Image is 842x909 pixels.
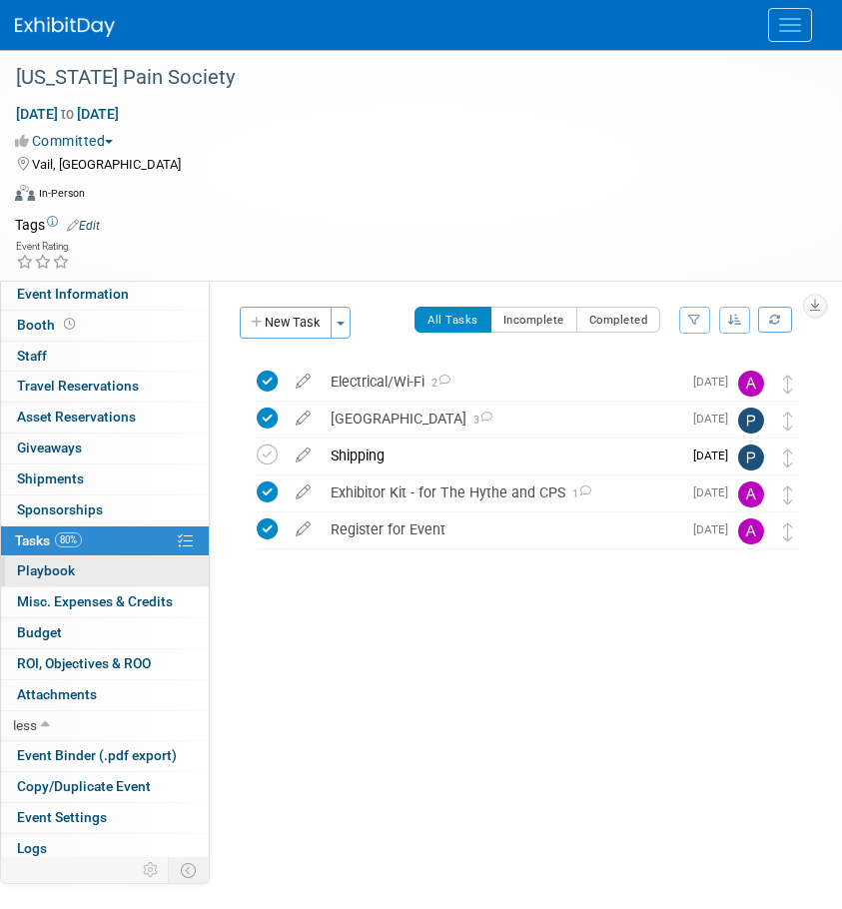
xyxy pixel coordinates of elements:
[693,449,738,462] span: [DATE]
[286,410,321,428] a: edit
[286,373,321,391] a: edit
[738,481,764,507] img: Allison Walsh
[321,512,681,546] div: Register for Event
[17,409,136,425] span: Asset Reservations
[783,449,793,467] i: Move task
[17,562,75,578] span: Playbook
[565,487,591,500] span: 1
[15,215,100,235] td: Tags
[17,348,47,364] span: Staff
[415,307,491,333] button: All Tasks
[1,772,209,802] a: Copy/Duplicate Event
[1,434,209,463] a: Giveaways
[321,439,681,472] div: Shipping
[13,717,37,733] span: less
[738,518,764,544] img: Allison Walsh
[1,680,209,710] a: Attachments
[286,447,321,464] a: edit
[240,307,332,339] button: New Task
[1,556,209,586] a: Playbook
[17,747,177,763] span: Event Binder (.pdf export)
[576,307,661,333] button: Completed
[1,372,209,402] a: Travel Reservations
[17,778,151,794] span: Copy/Duplicate Event
[17,470,84,486] span: Shipments
[1,342,209,372] a: Staff
[1,741,209,771] a: Event Binder (.pdf export)
[16,242,70,252] div: Event Rating
[17,317,79,333] span: Booth
[9,60,802,96] div: [US_STATE] Pain Society
[17,440,82,455] span: Giveaways
[758,307,792,333] a: Refresh
[15,182,817,212] div: Event Format
[286,483,321,501] a: edit
[1,618,209,648] a: Budget
[738,445,764,470] img: Phil S
[1,495,209,525] a: Sponsorships
[490,307,577,333] button: Incomplete
[1,587,209,617] a: Misc. Expenses & Credits
[15,17,115,37] img: ExhibitDay
[738,408,764,434] img: Philip D'Adderio
[693,412,738,426] span: [DATE]
[321,402,681,436] div: [GEOGRAPHIC_DATA]
[67,219,100,233] a: Edit
[693,375,738,389] span: [DATE]
[286,520,321,538] a: edit
[783,485,793,504] i: Move task
[15,532,82,548] span: Tasks
[32,157,181,172] span: Vail, [GEOGRAPHIC_DATA]
[1,280,209,310] a: Event Information
[134,857,169,883] td: Personalize Event Tab Strip
[783,412,793,431] i: Move task
[1,403,209,433] a: Asset Reservations
[15,105,120,123] span: [DATE] [DATE]
[466,414,492,427] span: 3
[17,840,47,856] span: Logs
[693,485,738,499] span: [DATE]
[783,522,793,541] i: Move task
[58,106,77,122] span: to
[1,526,209,556] a: Tasks80%
[17,501,103,517] span: Sponsorships
[1,649,209,679] a: ROI, Objectives & ROO
[693,522,738,536] span: [DATE]
[1,311,209,341] a: Booth
[424,377,450,390] span: 2
[15,185,35,201] img: Format-Inperson.png
[1,464,209,494] a: Shipments
[17,286,129,302] span: Event Information
[321,475,681,509] div: Exhibitor Kit - for The Hythe and CPS
[738,371,764,397] img: Allison Walsh
[55,532,82,547] span: 80%
[321,365,681,399] div: Electrical/Wi-Fi
[768,8,812,42] button: Menu
[38,186,85,201] div: In-Person
[783,375,793,394] i: Move task
[60,317,79,332] span: Booth not reserved yet
[17,593,173,609] span: Misc. Expenses & Credits
[17,809,107,825] span: Event Settings
[169,857,210,883] td: Toggle Event Tabs
[17,686,97,702] span: Attachments
[15,131,121,151] button: Committed
[1,834,209,864] a: Logs
[17,655,151,671] span: ROI, Objectives & ROO
[17,624,62,640] span: Budget
[1,803,209,833] a: Event Settings
[1,711,209,741] a: less
[17,378,139,394] span: Travel Reservations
